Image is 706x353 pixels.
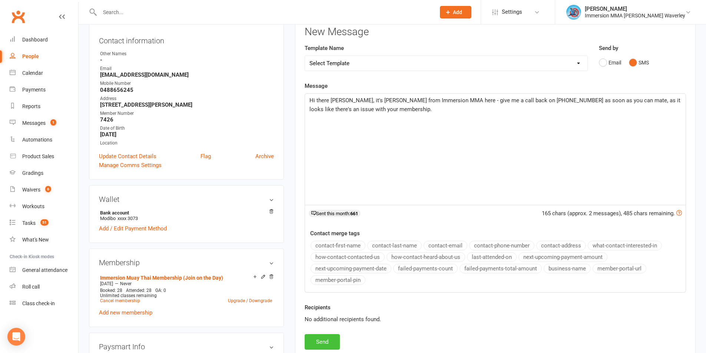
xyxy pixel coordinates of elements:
div: Gradings [22,170,43,176]
strong: [STREET_ADDRESS][PERSON_NAME] [100,101,274,108]
img: thumb_image1698714326.png [566,5,581,20]
div: Member Number [100,110,274,117]
a: Waivers 6 [10,182,78,198]
span: xxxx 3073 [117,216,138,221]
div: [PERSON_NAME] [585,6,685,12]
button: how-contact-heard-about-us [387,252,465,262]
div: Location [100,140,274,147]
strong: 0488656245 [100,87,274,93]
button: how-contact-contacted-us [311,252,385,262]
a: Upgrade / Downgrade [228,298,272,303]
div: Workouts [22,203,44,209]
div: General attendance [22,267,67,273]
button: Send [305,334,340,350]
button: SMS [629,56,649,70]
div: Open Intercom Messenger [7,328,25,346]
strong: - [100,57,274,63]
a: Payments [10,81,78,98]
a: Product Sales [10,148,78,165]
label: Template Name [305,44,344,53]
a: People [10,48,78,65]
div: Date of Birth [100,125,274,132]
button: contact-address [536,241,586,250]
div: Reports [22,103,40,109]
a: Dashboard [10,31,78,48]
button: contact-last-name [367,241,422,250]
div: Immersion MMA [PERSON_NAME] Waverley [585,12,685,19]
a: Add new membership [99,309,152,316]
span: Booked: 28 [100,288,122,293]
a: Gradings [10,165,78,182]
strong: Bank account [100,210,270,216]
button: Email [599,56,621,70]
span: Unlimited classes remaining [100,293,157,298]
div: Calendar [22,70,43,76]
button: business-name [544,264,591,273]
div: Messages [22,120,46,126]
a: What's New [10,232,78,248]
span: [DATE] [100,281,113,286]
span: 1 [50,119,56,126]
span: 6 [45,186,51,192]
strong: 7426 [100,116,274,123]
button: contact-first-name [311,241,365,250]
a: Automations [10,131,78,148]
div: Mobile Number [100,80,274,87]
a: Archive [255,152,274,161]
button: next-upcoming-payment-date [311,264,391,273]
label: Send by [599,44,618,53]
a: General attendance kiosk mode [10,262,78,279]
label: Message [305,81,328,90]
button: contact-phone-number [469,241,534,250]
div: Automations [22,137,52,143]
button: what-contact-interested-in [588,241,662,250]
div: People [22,53,39,59]
div: No additional recipients found. [305,315,686,324]
strong: 661 [350,211,358,216]
div: Tasks [22,220,36,226]
h3: Membership [99,259,274,267]
a: Messages 1 [10,115,78,131]
input: Search... [97,7,430,17]
a: Update Contact Details [99,152,156,161]
span: Never [120,281,132,286]
a: Roll call [10,279,78,295]
div: Class check-in [22,300,55,306]
span: Add [453,9,462,15]
a: Immersion Muay Thai Membership (Join on the Day) [100,275,223,281]
button: failed-payments-count [393,264,458,273]
div: Product Sales [22,153,54,159]
button: next-upcoming-payment-amount [518,252,607,262]
div: Email [100,65,274,72]
div: Other Names [100,50,274,57]
span: Hi there [PERSON_NAME], it's [PERSON_NAME] from Immersion MMA here - give me a call back on [PHON... [309,97,682,113]
a: Clubworx [9,7,27,26]
button: member-portal-pin [311,275,365,285]
h3: New Message [305,26,686,38]
a: Workouts [10,198,78,215]
a: Cancel membership [100,298,140,303]
strong: [DATE] [100,131,274,138]
button: member-portal-url [593,264,646,273]
a: Add / Edit Payment Method [99,224,167,233]
span: 51 [40,219,49,226]
div: Waivers [22,187,40,193]
a: Class kiosk mode [10,295,78,312]
h3: Wallet [99,195,274,203]
a: Calendar [10,65,78,81]
button: last-attended-on [467,252,517,262]
label: Recipients [305,303,331,312]
h3: Paysmart Info [99,343,274,351]
a: Tasks 51 [10,215,78,232]
li: Modibo [99,209,274,222]
div: 165 chars (approx. 2 messages), 485 chars remaining. [542,209,682,218]
button: failed-payments-total-amount [460,264,542,273]
div: Payments [22,87,46,93]
a: Reports [10,98,78,115]
strong: [EMAIL_ADDRESS][DOMAIN_NAME] [100,71,274,78]
span: GA: 0 [155,288,166,293]
h3: Contact information [99,34,274,45]
div: Sent this month: [309,210,361,217]
button: contact-email [424,241,467,250]
div: Dashboard [22,37,48,43]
